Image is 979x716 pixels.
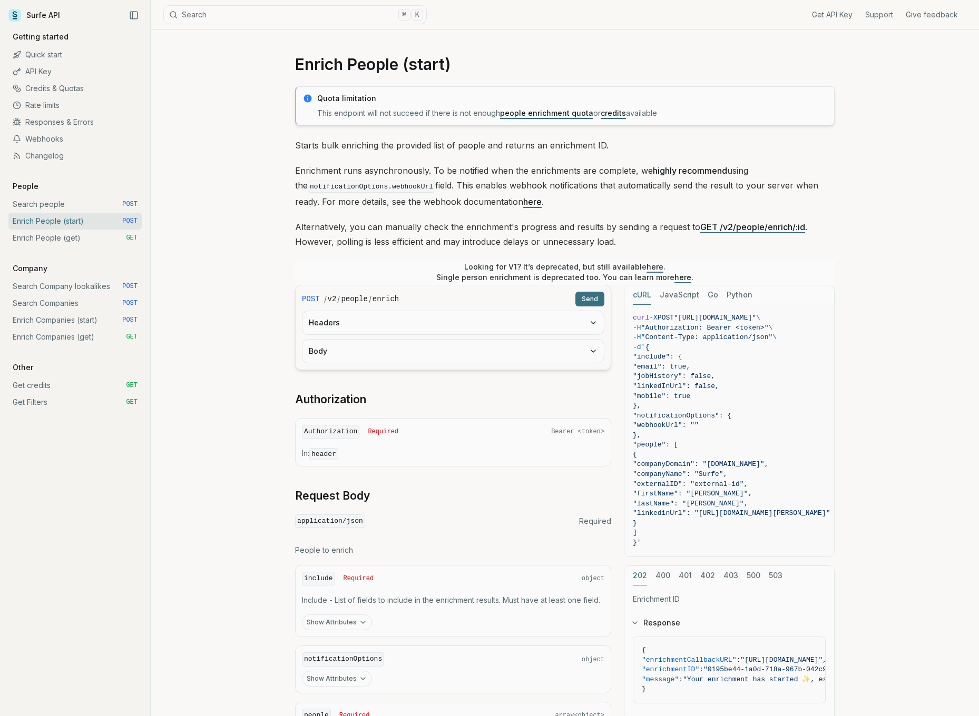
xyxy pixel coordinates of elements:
[582,574,604,583] span: object
[8,147,142,164] a: Changelog
[642,646,646,654] span: {
[633,314,649,322] span: curl
[8,263,52,274] p: Company
[122,217,138,225] span: POST
[700,566,715,585] button: 402
[122,200,138,208] span: POST
[302,572,335,586] code: include
[641,343,650,351] span: '{
[633,343,641,351] span: -d
[700,222,805,232] a: GET /v2/people/enrich/:id
[582,655,604,664] span: object
[295,545,611,555] p: People to enrich
[633,529,637,536] span: ]
[8,63,142,80] a: API Key
[295,55,835,74] h1: Enrich People (start)
[8,131,142,147] a: Webhooks
[8,230,142,246] a: Enrich People (get) GET
[369,294,371,304] span: /
[163,5,427,24] button: Search⌘K
[122,299,138,307] span: POST
[633,431,641,439] span: },
[633,566,647,585] button: 202
[736,656,740,664] span: :
[308,181,435,193] code: notificationOptions.webhookUrl
[126,381,138,390] span: GET
[337,294,340,304] span: /
[398,9,410,21] kbd: ⌘
[436,262,693,283] p: Looking for V1? It’s deprecated, but still available . Single person enrichment is deprecated too...
[295,392,366,407] a: Authorization
[8,46,142,63] a: Quick start
[633,363,690,371] span: "email": true,
[633,421,699,429] span: "webhookUrl": ""
[302,294,320,304] span: POST
[373,294,399,304] code: enrich
[341,294,367,304] code: people
[641,324,769,332] span: "Authorization: Bearer <token>"
[674,314,756,322] span: "[URL][DOMAIN_NAME]"
[658,314,674,322] span: POST
[575,292,604,306] button: Send
[642,685,646,693] span: }
[368,427,398,436] span: Required
[633,285,651,305] button: cURL
[642,656,736,664] span: "enrichmentCallbackURL"
[295,514,365,529] code: application/json
[8,295,142,312] a: Search Companies POST
[126,333,138,341] span: GET
[633,402,641,410] span: },
[624,609,834,637] button: Response
[324,294,327,304] span: /
[660,285,699,305] button: JavaScript
[633,500,748,508] span: "lastName": "[PERSON_NAME]",
[302,595,604,605] p: Include - List of fields to include in the enrichment results. Must have at least one field.
[633,382,719,390] span: "linkedInUrl": false,
[865,9,893,20] a: Support
[633,412,731,420] span: "notificationOptions": {
[126,234,138,242] span: GET
[633,441,678,449] span: "people": [
[126,398,138,406] span: GET
[302,340,604,363] button: Body
[633,353,682,361] span: "include": {
[8,80,142,97] a: Credits & Quotas
[703,665,859,673] span: "0195be44-1a0d-718a-967b-042c9d17ffd7"
[122,282,138,291] span: POST
[8,329,142,345] a: Enrich Companies (get) GET
[723,566,738,585] button: 403
[295,138,835,153] p: Starts bulk enriching the provided list of people and returns an enrichment ID.
[633,480,748,488] span: "externalID": "external-id",
[8,362,37,373] p: Other
[633,392,690,400] span: "mobile": true
[641,333,773,341] span: "Content-Type: application/json"
[633,519,637,527] span: }
[674,273,691,282] a: here
[551,427,604,436] span: Bearer <token>
[302,652,384,667] code: notificationOptions
[601,108,626,117] a: credits
[8,312,142,329] a: Enrich Companies (start) POST
[633,539,641,546] span: }'
[633,333,641,341] span: -H
[328,294,337,304] code: v2
[302,425,359,439] code: Authorization
[8,278,142,295] a: Search Company lookalikes POST
[769,566,782,585] button: 503
[412,9,423,21] kbd: K
[8,196,142,213] a: Search people POST
[756,314,760,322] span: \
[655,566,670,585] button: 400
[8,394,142,411] a: Get Filters GET
[295,163,835,209] p: Enrichment runs asynchronously. To be notified when the enrichments are complete, we using the fi...
[649,314,658,322] span: -X
[302,448,604,460] p: In:
[679,566,692,585] button: 401
[683,675,929,683] span: "Your enrichment has started ✨, estimated time: 2 seconds."
[8,213,142,230] a: Enrich People (start) POST
[740,656,823,664] span: "[URL][DOMAIN_NAME]"
[8,377,142,394] a: Get credits GET
[633,594,826,604] p: Enrichment ID
[708,285,718,305] button: Go
[633,470,727,478] span: "companyName": "Surfe",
